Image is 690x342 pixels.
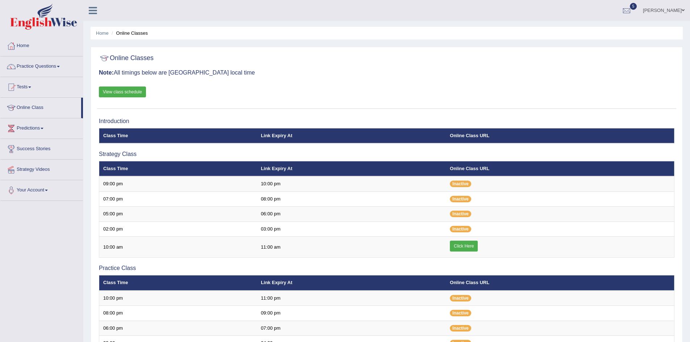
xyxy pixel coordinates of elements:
[99,151,674,157] h3: Strategy Class
[257,306,446,321] td: 09:00 pm
[99,118,674,124] h3: Introduction
[257,321,446,336] td: 07:00 pm
[99,306,257,321] td: 08:00 pm
[99,207,257,222] td: 05:00 pm
[99,221,257,237] td: 02:00 pm
[446,161,674,176] th: Online Class URL
[0,118,83,136] a: Predictions
[99,191,257,207] td: 07:00 pm
[99,275,257,291] th: Class Time
[0,77,83,95] a: Tests
[257,161,446,176] th: Link Expiry At
[99,161,257,176] th: Class Time
[450,241,478,252] a: Click Here
[99,69,114,76] b: Note:
[0,98,81,116] a: Online Class
[99,86,146,97] a: View class schedule
[257,191,446,207] td: 08:00 pm
[257,128,446,143] th: Link Expiry At
[0,160,83,178] a: Strategy Videos
[96,30,109,36] a: Home
[0,180,83,198] a: Your Account
[450,181,471,187] span: Inactive
[450,295,471,301] span: Inactive
[446,128,674,143] th: Online Class URL
[450,211,471,217] span: Inactive
[0,36,83,54] a: Home
[257,237,446,258] td: 11:00 am
[450,226,471,232] span: Inactive
[450,196,471,202] span: Inactive
[450,325,471,332] span: Inactive
[257,176,446,191] td: 10:00 pm
[450,310,471,316] span: Inactive
[257,207,446,222] td: 06:00 pm
[257,221,446,237] td: 03:00 pm
[0,56,83,75] a: Practice Questions
[99,69,674,76] h3: All timings below are [GEOGRAPHIC_DATA] local time
[99,321,257,336] td: 06:00 pm
[99,237,257,258] td: 10:00 am
[257,291,446,306] td: 11:00 pm
[0,139,83,157] a: Success Stories
[446,275,674,291] th: Online Class URL
[99,128,257,143] th: Class Time
[99,291,257,306] td: 10:00 pm
[257,275,446,291] th: Link Expiry At
[99,265,674,271] h3: Practice Class
[110,30,148,37] li: Online Classes
[99,176,257,191] td: 09:00 pm
[99,53,154,64] h2: Online Classes
[630,3,637,10] span: 5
